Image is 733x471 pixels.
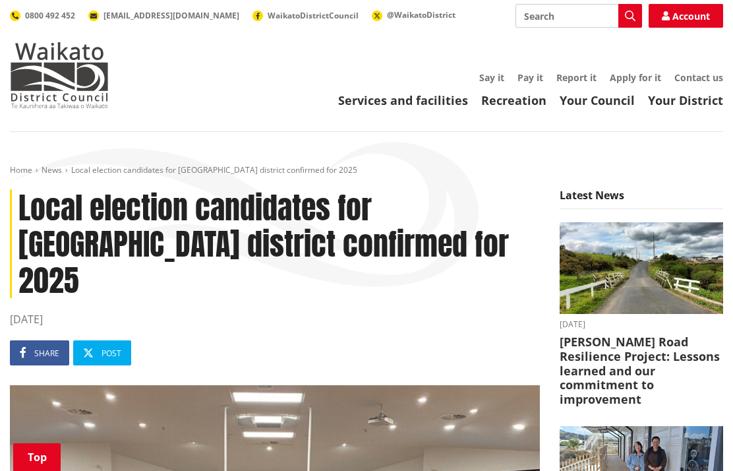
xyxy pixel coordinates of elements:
a: Your Council [560,92,635,108]
a: [DATE] [PERSON_NAME] Road Resilience Project: Lessons learned and our commitment to improvement [560,222,723,406]
input: Search input [515,4,642,28]
a: Report it [556,71,597,84]
a: News [42,164,62,175]
nav: breadcrumb [10,165,723,176]
a: Recreation [481,92,546,108]
a: Contact us [674,71,723,84]
a: Say it [479,71,504,84]
a: [EMAIL_ADDRESS][DOMAIN_NAME] [88,10,239,21]
img: Waikato District Council - Te Kaunihera aa Takiwaa o Waikato [10,42,109,108]
span: Post [102,348,121,359]
img: PR-21222 Huia Road Relience Munro Road Bridge [560,222,723,315]
h3: [PERSON_NAME] Road Resilience Project: Lessons learned and our commitment to improvement [560,335,723,406]
a: Home [10,164,32,175]
a: Account [649,4,723,28]
a: Apply for it [610,71,661,84]
span: 0800 492 452 [25,10,75,21]
a: Services and facilities [338,92,468,108]
h5: Latest News [560,189,723,209]
span: WaikatoDistrictCouncil [268,10,359,21]
a: WaikatoDistrictCouncil [252,10,359,21]
span: Share [34,348,59,359]
time: [DATE] [10,311,540,327]
a: @WaikatoDistrict [372,9,455,20]
span: [EMAIL_ADDRESS][DOMAIN_NAME] [103,10,239,21]
a: 0800 492 452 [10,10,75,21]
span: @WaikatoDistrict [387,9,455,20]
a: Pay it [517,71,543,84]
a: Post [73,340,131,365]
a: Top [13,443,61,471]
span: Local election candidates for [GEOGRAPHIC_DATA] district confirmed for 2025 [71,164,357,175]
time: [DATE] [560,321,723,329]
a: Your District [648,92,723,108]
h1: Local election candidates for [GEOGRAPHIC_DATA] district confirmed for 2025 [10,189,540,299]
a: Share [10,340,69,365]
